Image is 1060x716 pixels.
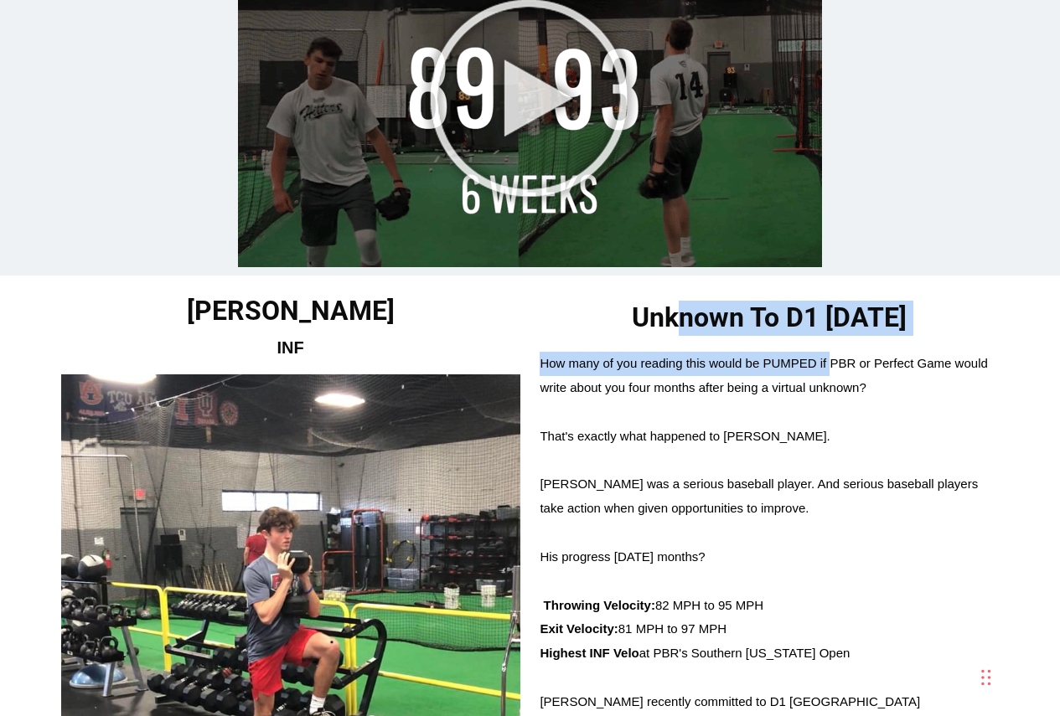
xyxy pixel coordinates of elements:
[61,301,520,321] h2: [PERSON_NAME]
[61,337,520,358] h2: INF
[540,621,726,636] span: 81 MPH to 97 MPH
[544,598,655,612] strong: Throwing Velocity:
[540,356,987,394] span: How many of you reading this would be PUMPED if PBR or Perfect Game would write about you four mo...
[540,301,999,336] h2: Unknown To D1 [DATE]
[540,621,618,636] strong: Exit Velocity:
[540,646,639,660] strong: Highest INF Velo
[540,549,705,564] span: His progress [DATE] months?
[540,646,850,660] span: at PBR's Southern [US_STATE] Open
[981,652,991,703] div: Drag
[976,636,1060,716] iframe: Chat Widget
[540,598,763,612] span: 82 MPH to 95 MPH
[540,476,978,515] span: [PERSON_NAME] was a serious baseball player. And serious baseball players take action when given ...
[540,429,830,443] span: That's exactly what happened to [PERSON_NAME].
